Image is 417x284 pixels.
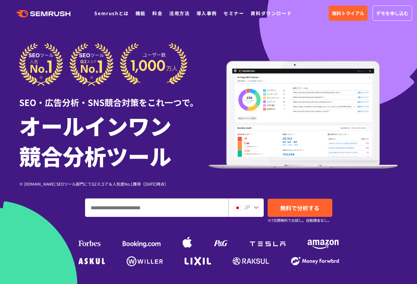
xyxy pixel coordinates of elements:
input: ドメイン、キーワードまたはURLを入力してください [85,199,228,217]
span: デモを申し込む [376,10,408,17]
a: 無料トライアル [329,6,368,21]
a: セミナー [223,10,244,16]
a: 資料ダウンロード [251,10,292,16]
span: 無料で分析する [280,204,319,212]
a: デモを申し込む [372,6,412,21]
span: JP [244,203,250,211]
h1: オールインワン 競合分析ツール [19,110,209,171]
span: 無料トライアル [332,10,364,17]
a: 活用方法 [169,10,190,16]
a: 機能 [135,10,146,16]
a: 無料で分析する [268,199,332,217]
a: Semrushとは [94,10,129,16]
div: ※ [DOMAIN_NAME] SEOツール部門にてG2スコア＆人気度No.1獲得（[DATE]時点） [19,181,209,187]
small: ※7日間無料でお試し。自動課金なし。 [268,217,331,223]
div: SEO・広告分析・SNS競合対策をこれ一つで。 [19,86,209,109]
a: 導入事例 [196,10,217,16]
a: 料金 [152,10,163,16]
